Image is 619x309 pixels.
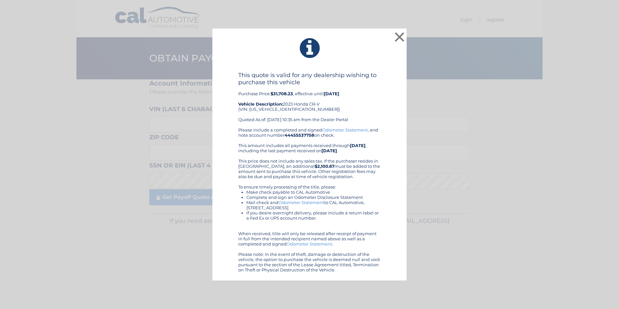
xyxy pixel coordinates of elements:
li: Make check payable to CAL Automotive [246,189,381,195]
a: Odometer Statement [287,241,332,246]
h4: This quote is valid for any dealership wishing to purchase this vehicle [238,72,381,86]
b: [DATE] [324,91,339,96]
b: $31,708.23 [271,91,293,96]
b: [DATE] [321,148,337,153]
button: × [393,30,406,43]
b: $2,100.67 [315,164,334,169]
a: Odometer Statement [278,200,324,205]
div: Purchase Price: , effective until 2023 Honda CR-V (VIN: [US_VEHICLE_IDENTIFICATION_NUMBER]) Quote... [238,72,381,127]
li: Mail check and to CAL Automotive, [STREET_ADDRESS] [246,200,381,210]
a: Odometer Statement [322,127,368,132]
b: [DATE] [350,143,366,148]
strong: Vehicle Description: [238,101,283,107]
li: Complete and sign an Odometer Disclosure Statement [246,195,381,200]
li: If you desire overnight delivery, please include a return label or a Fed Ex or UPS account number. [246,210,381,221]
b: 44455537758 [285,132,314,138]
div: Please include a completed and signed , and note account number on check. This amount includes al... [238,127,381,272]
